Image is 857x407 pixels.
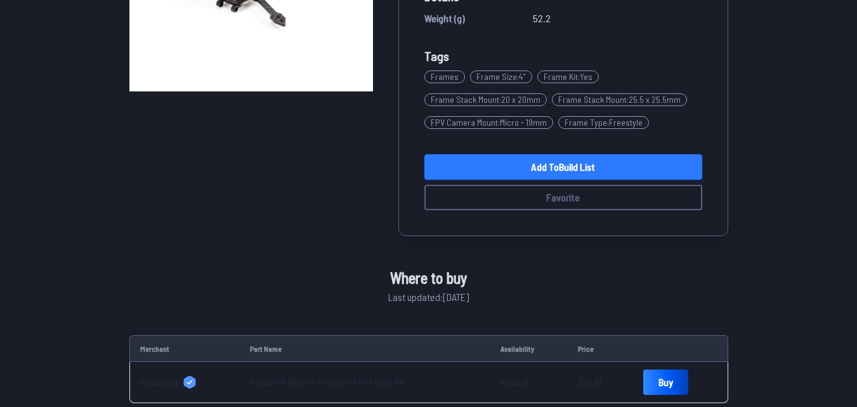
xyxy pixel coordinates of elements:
[240,335,490,362] td: Part Name
[424,11,465,26] span: Weight (g)
[643,370,688,395] a: Buy
[568,362,632,403] td: $50.99
[490,362,568,403] td: In Stock
[533,11,551,26] span: 52.2
[424,111,558,134] a: FPV Camera Mount:Micro - 19mm
[424,88,552,111] a: Frame Stack Mount:20 x 20mm
[558,111,654,134] a: Frame Type:Freestyle
[490,335,568,362] td: Availability
[250,377,403,387] a: RekonFPV Rekon 4 Freestyle FPV Frame Kit
[537,65,604,88] a: Frame Kit:Yes
[424,93,547,106] span: Frame Stack Mount : 20 x 20mm
[140,376,178,389] span: PyroDrone
[558,116,649,129] span: Frame Type : Freestyle
[140,376,230,389] a: PyroDrone
[424,185,702,210] button: Favorite
[424,154,702,180] a: Add toBuild List
[424,65,470,88] a: Frames
[537,70,599,83] span: Frame Kit : Yes
[129,335,240,362] td: Merchant
[470,65,537,88] a: Frame Size:4"
[424,116,553,129] span: FPV Camera Mount : Micro - 19mm
[552,93,687,106] span: Frame Stack Mount : 25.5 x 25.5mm
[568,335,632,362] td: Price
[424,48,449,63] span: Tags
[424,70,465,83] span: Frames
[552,88,692,111] a: Frame Stack Mount:25.5 x 25.5mm
[390,267,467,290] span: Where to buy
[388,290,469,305] span: Last updated: [DATE]
[470,70,532,83] span: Frame Size : 4"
